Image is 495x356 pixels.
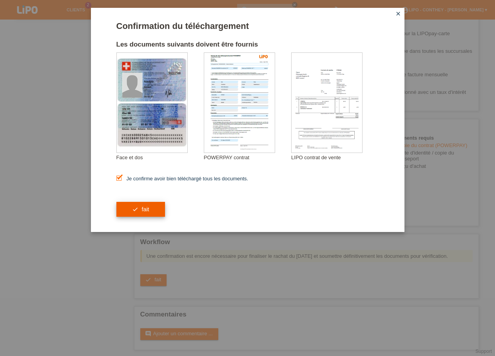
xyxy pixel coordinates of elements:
[144,80,183,83] div: Nadjib
[132,206,138,212] i: check
[116,41,379,52] h2: Les documents suivants doivent être fournis
[141,206,149,212] span: fait
[292,53,362,153] img: upload_document_confirmation_type_receipt_generic.png
[393,10,403,19] a: close
[122,73,143,98] img: swiss_id_photo_male.png
[291,155,379,160] div: LIPO contrat de vente
[116,155,204,160] div: Face et dos
[204,53,275,153] img: upload_document_confirmation_type_contract_kkg_whitelabel.png
[116,176,248,182] label: Je confirme avoir bien téléchargé tous les documents.
[116,21,379,31] h1: Confirmation du téléchargement
[117,53,187,153] img: upload_document_confirmation_type_id_swiss_empty.png
[116,202,165,217] button: check fait
[204,155,291,160] div: POWERPAY contrat
[256,54,268,61] img: 39073_print.png
[395,11,401,17] i: close
[144,86,183,88] div: liman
